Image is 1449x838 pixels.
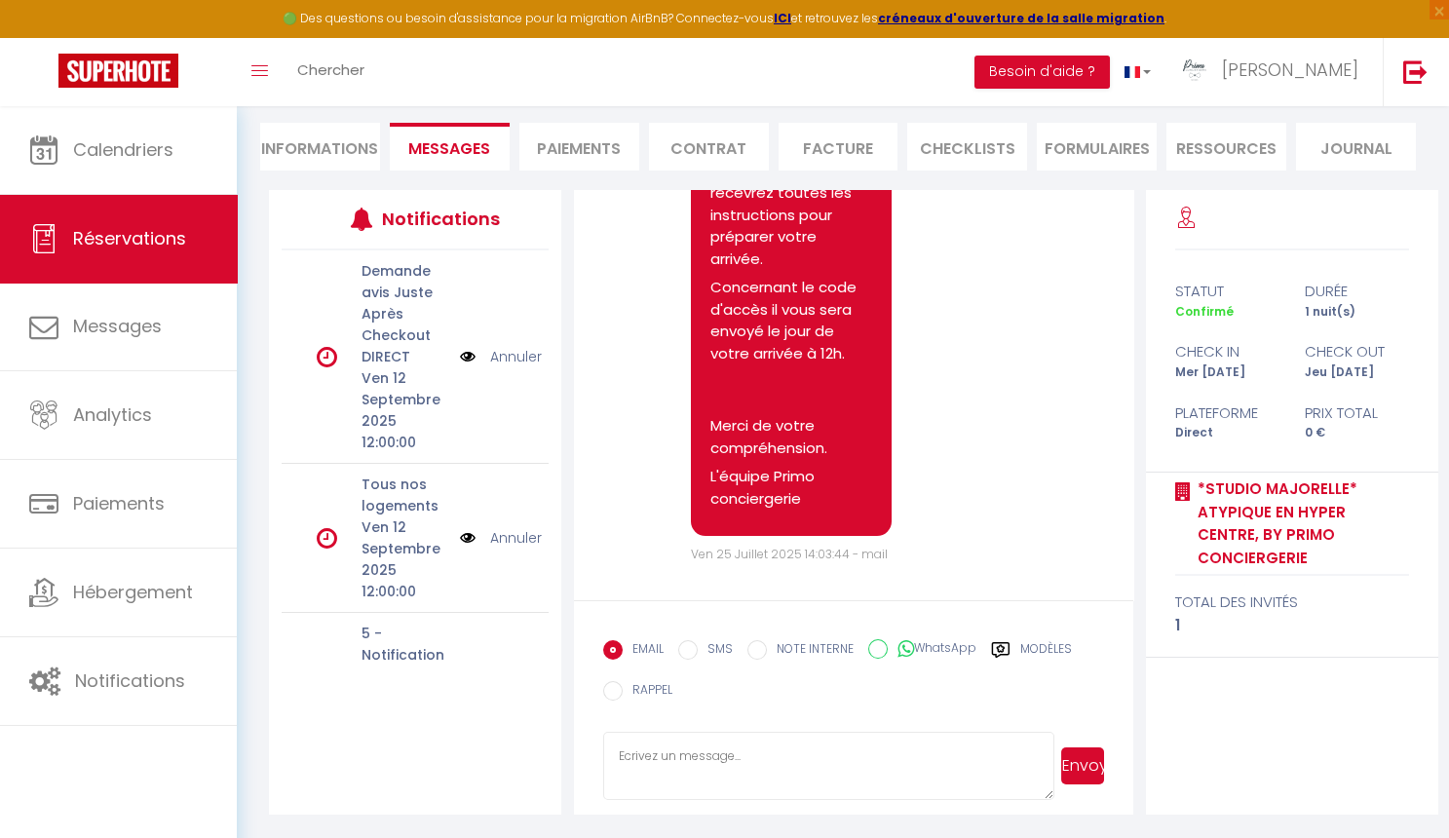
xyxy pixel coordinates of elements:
button: Envoyer [1061,747,1104,784]
div: total des invités [1175,590,1409,614]
span: Hébergement [73,580,193,604]
div: Mer [DATE] [1163,363,1292,382]
img: logout [1403,59,1428,84]
li: Journal [1296,123,1416,171]
img: NO IMAGE [460,346,476,367]
li: Facture [779,123,898,171]
div: Plateforme [1163,401,1292,425]
div: 1 [1175,614,1409,637]
p: L'équipe Primo conciergerie [710,466,872,510]
div: 0 € [1292,424,1422,442]
p: Concernant le code d'accès il vous sera envoyé le jour de votre arrivée à 12h. [710,277,872,364]
span: [PERSON_NAME] [1222,57,1358,82]
span: Réservations [73,226,186,250]
a: Chercher [283,38,379,106]
span: Confirmé [1175,303,1234,320]
div: Jeu [DATE] [1292,363,1422,382]
li: CHECKLISTS [907,123,1027,171]
li: FORMULAIRES [1037,123,1157,171]
label: WhatsApp [888,639,976,661]
span: Calendriers [73,137,173,162]
button: Besoin d'aide ? [974,56,1110,89]
div: Direct [1163,424,1292,442]
label: NOTE INTERNE [767,640,854,662]
img: NO IMAGE [460,527,476,549]
span: Ven 25 Juillet 2025 14:03:44 - mail [691,546,888,562]
span: Messages [73,314,162,338]
div: 1 nuit(s) [1292,303,1422,322]
a: ... [PERSON_NAME] [1165,38,1383,106]
span: Messages [408,137,490,160]
li: Paiements [519,123,639,171]
p: Après avoir soumis le formulaire, vous recevrez toutes les instructions pour préparer votre arrivée. [710,138,872,270]
label: Modèles [1020,640,1072,665]
div: statut [1163,280,1292,303]
span: Notifications [75,668,185,693]
div: check in [1163,340,1292,363]
img: ... [1180,56,1209,85]
span: Analytics [73,402,152,427]
li: Contrat [649,123,769,171]
label: RAPPEL [623,681,672,703]
button: Ouvrir le widget de chat LiveChat [16,8,74,66]
a: *Studio Majorelle* atypique en hyper centre, by Primo Conciergerie [1191,477,1409,569]
span: Chercher [297,59,364,80]
a: Annuler [490,527,542,549]
p: Demande avis Juste Après Checkout DIRECT [362,260,447,367]
div: durée [1292,280,1422,303]
span: Paiements [73,491,165,515]
h3: Notifications [382,197,493,241]
a: ICI [774,10,791,26]
p: 5 - Notification pre-checkout à 22h la vieille [362,623,447,751]
li: Ressources [1166,123,1286,171]
a: créneaux d'ouverture de la salle migration [878,10,1164,26]
label: EMAIL [623,640,664,662]
p: Merci de votre compréhension. [710,415,872,459]
img: Super Booking [58,54,178,88]
a: Annuler [490,346,542,367]
p: Ven 12 Septembre 2025 12:00:00 [362,367,447,453]
div: Prix total [1292,401,1422,425]
li: Informations [260,123,380,171]
p: Ven 12 Septembre 2025 12:00:00 [362,516,447,602]
div: check out [1292,340,1422,363]
label: SMS [698,640,733,662]
p: Tous nos logements [362,474,447,516]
